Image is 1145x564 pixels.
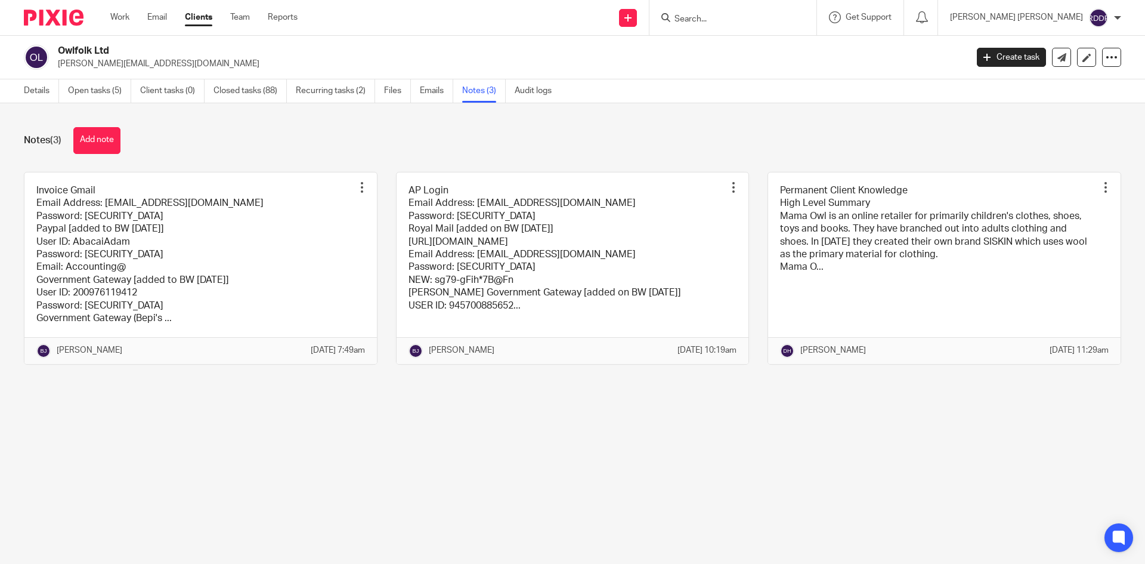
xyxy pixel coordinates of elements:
p: [DATE] 11:29am [1050,344,1109,356]
p: [PERSON_NAME] [PERSON_NAME] [950,11,1083,23]
p: [PERSON_NAME][EMAIL_ADDRESS][DOMAIN_NAME] [58,58,959,70]
span: Get Support [846,13,892,21]
a: Recurring tasks (2) [296,79,375,103]
input: Search [673,14,781,25]
a: Details [24,79,59,103]
a: Notes (3) [462,79,506,103]
img: svg%3E [24,45,49,70]
img: svg%3E [780,344,794,358]
p: [DATE] 7:49am [311,344,365,356]
a: Open tasks (5) [68,79,131,103]
a: Files [384,79,411,103]
p: [DATE] 10:19am [677,344,736,356]
h1: Notes [24,134,61,147]
p: [PERSON_NAME] [57,344,122,356]
a: Audit logs [515,79,561,103]
img: svg%3E [36,344,51,358]
img: svg%3E [1089,8,1108,27]
span: (3) [50,135,61,145]
a: Work [110,11,129,23]
p: [PERSON_NAME] [800,344,866,356]
a: Closed tasks (88) [213,79,287,103]
img: svg%3E [409,344,423,358]
h2: Owlfolk Ltd [58,45,779,57]
a: Create task [977,48,1046,67]
a: Client tasks (0) [140,79,205,103]
a: Reports [268,11,298,23]
a: Clients [185,11,212,23]
a: Email [147,11,167,23]
img: Pixie [24,10,83,26]
button: Add note [73,127,120,154]
p: [PERSON_NAME] [429,344,494,356]
a: Emails [420,79,453,103]
a: Team [230,11,250,23]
